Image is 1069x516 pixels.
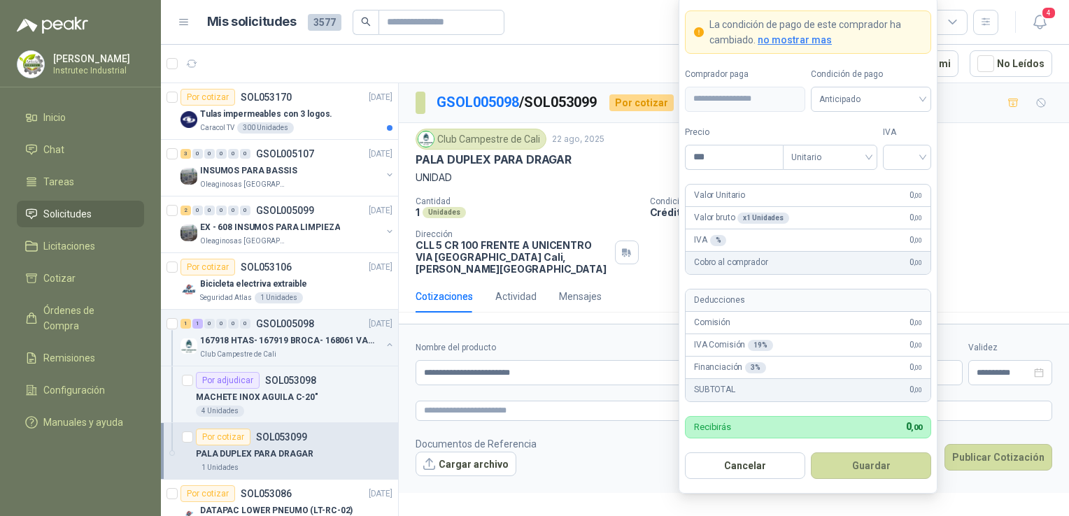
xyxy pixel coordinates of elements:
p: / SOL053099 [437,92,598,113]
p: Oleaginosas [GEOGRAPHIC_DATA][PERSON_NAME] [200,236,288,247]
span: 0 [909,234,922,247]
span: Tareas [43,174,74,189]
p: Bicicleta electriva extraible [200,278,307,291]
p: Valor bruto [694,211,789,224]
div: % [710,235,727,246]
p: GSOL005107 [256,149,314,159]
p: Seguridad Atlas [200,292,252,303]
a: Licitaciones [17,233,144,259]
a: Por cotizarSOL053106[DATE] Company LogoBicicleta electriva extraibleSeguridad Atlas1 Unidades [161,253,398,310]
div: 0 [192,149,203,159]
span: 0 [909,189,922,202]
p: Documentos de Referencia [416,436,537,452]
p: Financiación [694,361,766,374]
a: Manuales y ayuda [17,409,144,436]
a: Configuración [17,377,144,403]
p: [DATE] [369,91,392,104]
span: ,00 [914,341,922,349]
button: 4 [1027,10,1052,35]
span: Unitario [791,147,869,168]
p: Valor Unitario [694,189,745,202]
a: Solicitudes [17,201,144,227]
p: UNIDAD [416,170,1052,185]
p: [PERSON_NAME] [53,54,141,64]
p: MACHETE INOX AGUILA C-20" [196,391,318,404]
label: IVA [883,126,931,139]
span: ,00 [914,214,922,222]
div: 3 [180,149,191,159]
div: Mensajes [559,289,602,304]
span: Inicio [43,110,66,125]
div: Unidades [423,207,466,218]
div: 0 [216,319,227,329]
span: 3577 [308,14,341,31]
h1: Mis solicitudes [207,12,297,32]
span: search [361,17,371,27]
div: 0 [192,206,203,215]
span: ,00 [914,259,922,267]
p: Club Campestre de Cali [200,349,276,360]
span: 0 [909,257,922,270]
div: 1 [192,319,203,329]
button: No Leídos [970,50,1052,77]
span: ,00 [911,423,922,432]
span: Solicitudes [43,206,92,222]
div: Por cotizar [196,429,250,445]
div: 1 [180,319,191,329]
span: 4 [1041,6,1056,20]
p: [DATE] [369,317,392,331]
label: Precio [685,126,783,139]
label: Comprador paga [685,68,805,81]
p: EX - 608 INSUMOS PARA LIMPIEZA [200,221,340,234]
p: [DATE] [369,148,392,161]
p: Condición de pago [650,196,1064,206]
button: Cancelar [685,452,805,479]
div: Por cotizar [180,259,235,275]
div: 1 Unidades [255,292,303,303]
a: Por cotizarSOL053099PALA DUPLEX PARA DRAGAR1 Unidades [161,423,398,480]
label: Condición de pago [811,68,931,81]
label: Validez [968,341,1052,354]
a: 3 0 0 0 0 0 GSOL005107[DATE] Company LogoINSUMOS PARA BASSISOleaginosas [GEOGRAPHIC_DATA][PERSON_... [180,145,395,190]
label: Nombre del producto [416,341,767,354]
a: Por adjudicarSOL053098MACHETE INOX AGUILA C-20"4 Unidades [161,366,398,423]
div: Por cotizar [180,89,235,106]
a: 2 0 0 0 0 0 GSOL005099[DATE] Company LogoEX - 608 INSUMOS PARA LIMPIEZAOleaginosas [GEOGRAPHIC_DA... [180,202,395,247]
p: Oleaginosas [GEOGRAPHIC_DATA][PERSON_NAME] [200,179,288,190]
a: GSOL005098 [437,94,519,110]
p: Deducciones [694,294,744,307]
p: IVA Comisión [694,338,773,352]
span: ,00 [914,236,922,244]
a: Cotizar [17,265,144,292]
p: PALA DUPLEX PARA DRAGAR [196,447,313,461]
img: Logo peakr [17,17,88,34]
p: Recibirás [694,423,731,432]
p: Dirección [416,229,609,239]
div: 1 Unidades [196,462,244,473]
span: ,00 [914,364,922,371]
img: Company Logo [418,131,434,147]
span: ,00 [914,192,922,199]
p: Crédito a 30 días [650,206,1064,218]
div: Por cotizar [180,485,235,502]
div: Por cotizar [609,94,674,111]
div: 0 [228,319,239,329]
span: 0 [909,316,922,329]
img: Company Logo [180,111,197,128]
div: 19 % [748,340,773,351]
p: SOL053098 [265,375,316,385]
p: 22 ago, 2025 [552,133,604,146]
span: Chat [43,142,64,157]
span: no mostrar mas [758,34,832,45]
p: Comisión [694,316,730,329]
p: SOL053086 [241,489,292,499]
p: [DATE] [369,487,392,501]
img: Company Logo [180,338,197,354]
p: Tulas impermeables con 3 logos. [200,108,332,121]
div: Cotizaciones [416,289,473,304]
span: Anticipado [819,89,923,110]
span: Configuración [43,382,105,398]
div: 0 [204,149,215,159]
p: 167918 HTAS- 167919 BROCA- 168061 VALVULA [200,334,374,347]
div: 0 [240,319,250,329]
